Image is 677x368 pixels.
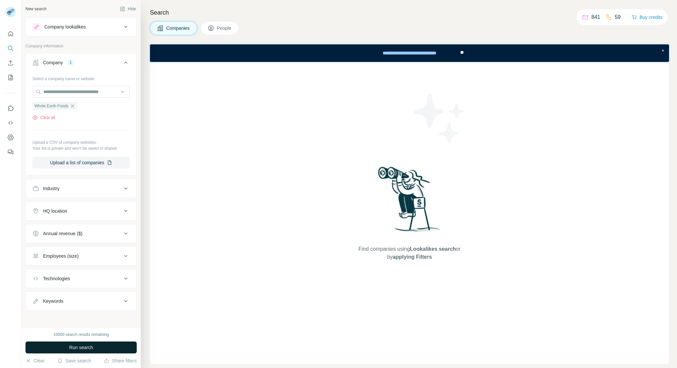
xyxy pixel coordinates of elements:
p: 59 [615,13,621,21]
div: Company [43,59,63,66]
div: 1 [67,60,74,66]
button: Use Surfe API [5,117,16,129]
div: Select a company name or website [32,73,130,82]
span: People [217,25,232,31]
button: Buy credits [632,13,662,22]
div: Industry [43,185,60,192]
button: Quick start [5,28,16,40]
button: Dashboard [5,131,16,143]
img: Surfe Illustration - Stars [410,88,469,148]
button: Annual revenue ($) [26,226,136,241]
p: Upload a CSV of company websites. [32,139,130,145]
button: My lists [5,72,16,83]
div: Technologies [43,275,70,282]
span: applying Filters [393,254,432,260]
div: New search [25,6,46,12]
div: Annual revenue ($) [43,230,82,237]
button: Technologies [26,271,136,287]
button: Hide [115,4,141,14]
span: Run search [69,344,93,351]
button: Company1 [26,55,136,73]
iframe: Banner [150,44,669,62]
button: Industry [26,181,136,196]
h4: Search [150,8,669,17]
div: Employees (size) [43,253,78,259]
button: Employees (size) [26,248,136,264]
span: Companies [166,25,190,31]
button: Search [5,42,16,54]
span: Find companies using or by [357,245,462,261]
span: Lookalikes search [410,246,456,252]
p: Your list is private and won't be saved or shared. [32,145,130,151]
button: Clear all [32,115,55,121]
div: HQ location [43,208,67,214]
button: Keywords [26,293,136,309]
span: Whole Earth Foods [34,103,69,109]
img: Surfe Illustration - Woman searching with binoculars [375,165,444,239]
button: Company lookalikes [26,19,136,35]
button: Run search [25,342,137,353]
button: Enrich CSV [5,57,16,69]
div: Keywords [43,298,63,304]
p: 841 [591,13,600,21]
p: Company information [25,43,137,49]
button: Save search [57,357,91,364]
button: Use Surfe on LinkedIn [5,102,16,114]
button: Upload a list of companies [32,157,130,169]
div: 10000 search results remaining [53,332,109,338]
button: Share filters [104,357,137,364]
button: HQ location [26,203,136,219]
div: Company lookalikes [44,24,86,30]
button: Clear [25,357,44,364]
button: Feedback [5,146,16,158]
